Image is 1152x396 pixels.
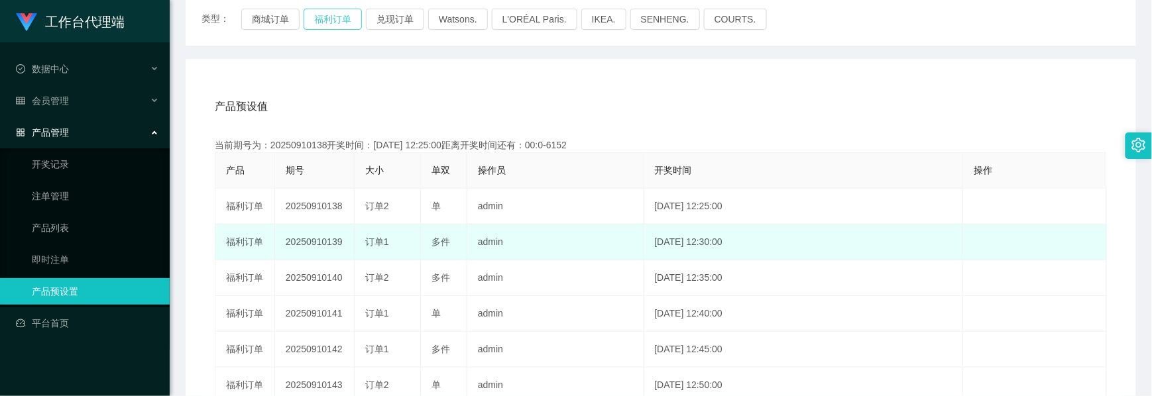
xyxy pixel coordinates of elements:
i: 图标: setting [1131,138,1146,152]
i: 图标: check-circle-o [16,64,25,74]
td: 福利订单 [215,296,275,332]
h1: 工作台代理端 [45,1,125,43]
button: COURTS. [704,9,767,30]
td: 福利订单 [215,189,275,224]
a: 产品列表 [32,215,159,241]
span: 单 [432,201,441,211]
span: 订单1 [365,308,389,319]
span: 操作 [974,165,992,175]
a: 产品预设置 [32,278,159,305]
td: [DATE] 12:40:00 [644,296,964,332]
td: 20250910138 [275,189,355,224]
td: [DATE] 12:45:00 [644,332,964,368]
span: 产品管理 [16,127,69,138]
button: SENHENG. [630,9,700,30]
span: 单 [432,308,441,319]
button: Watsons. [428,9,488,30]
a: 开奖记录 [32,151,159,177]
a: 图标: dashboard平台首页 [16,310,159,336]
td: admin [467,332,644,368]
td: [DATE] 12:30:00 [644,224,964,260]
span: 单 [432,379,441,390]
i: 图标: table [16,96,25,105]
i: 图标: appstore-o [16,128,25,137]
button: 福利订单 [304,9,362,30]
span: 多件 [432,236,450,247]
img: logo.9652507e.png [16,13,37,32]
span: 单双 [432,165,450,175]
span: 开奖时间 [655,165,692,175]
span: 订单1 [365,236,389,247]
button: L'ORÉAL Paris. [492,9,577,30]
td: [DATE] 12:35:00 [644,260,964,296]
span: 多件 [432,344,450,354]
button: 商城订单 [241,9,300,30]
td: 20250910140 [275,260,355,296]
span: 订单2 [365,201,389,211]
td: 福利订单 [215,224,275,260]
td: admin [467,296,644,332]
td: 福利订单 [215,260,275,296]
td: 20250910141 [275,296,355,332]
span: 操作员 [478,165,506,175]
a: 即时注单 [32,246,159,273]
span: 订单2 [365,379,389,390]
span: 产品 [226,165,245,175]
td: 20250910139 [275,224,355,260]
td: admin [467,224,644,260]
td: 福利订单 [215,332,275,368]
button: IKEA. [581,9,626,30]
span: 大小 [365,165,384,175]
span: 会员管理 [16,95,69,106]
span: 类型： [202,9,241,30]
span: 期号 [286,165,304,175]
span: 产品预设值 [215,99,268,115]
td: [DATE] 12:25:00 [644,189,964,224]
span: 订单1 [365,344,389,354]
a: 工作台代理端 [16,16,125,26]
span: 数据中心 [16,64,69,74]
td: admin [467,189,644,224]
span: 多件 [432,272,450,283]
a: 注单管理 [32,183,159,209]
button: 兑现订单 [366,9,424,30]
span: 订单2 [365,272,389,283]
div: 当前期号为：20250910138开奖时间：[DATE] 12:25:00距离开奖时间还有：00:0-6152 [215,138,1107,152]
td: admin [467,260,644,296]
td: 20250910142 [275,332,355,368]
